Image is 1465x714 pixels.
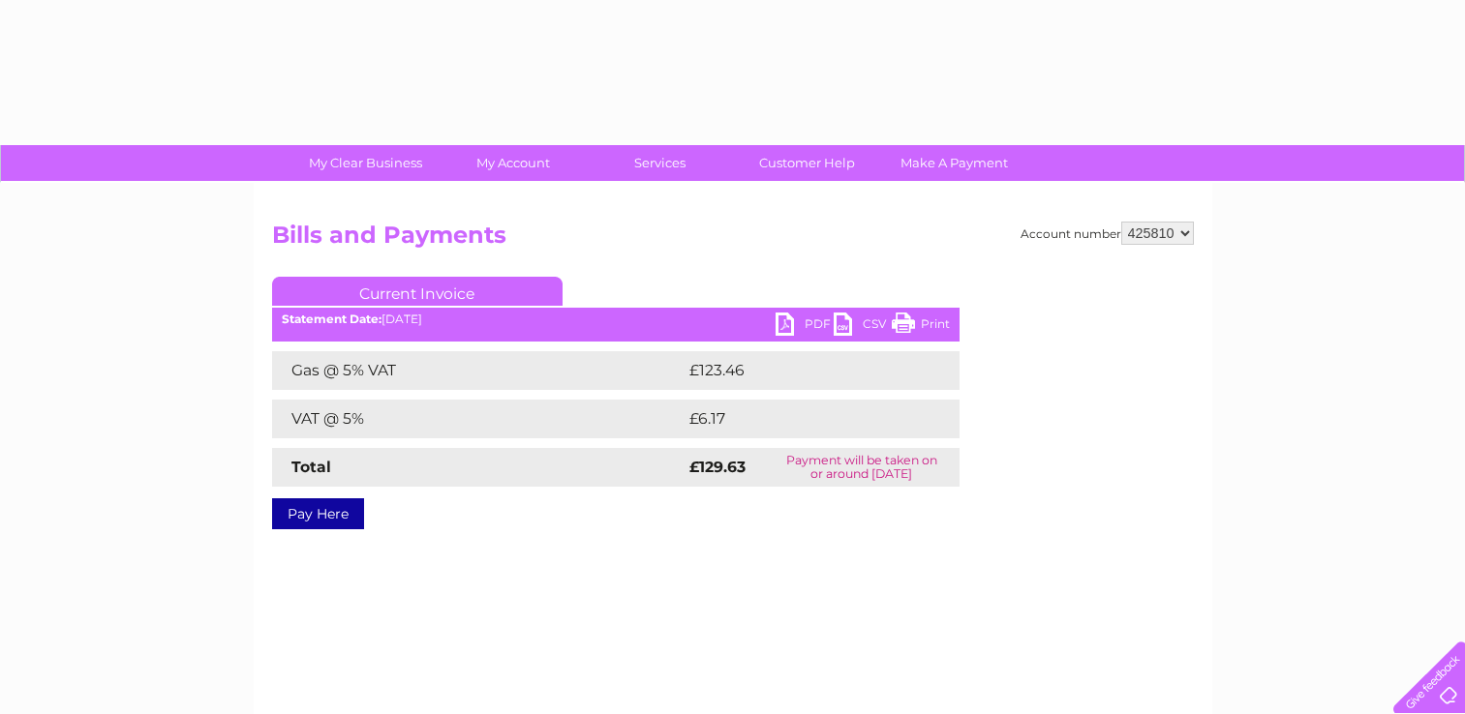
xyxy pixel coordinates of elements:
[433,145,593,181] a: My Account
[892,312,950,341] a: Print
[272,498,364,529] a: Pay Here
[874,145,1034,181] a: Make A Payment
[685,351,924,390] td: £123.46
[1021,222,1194,245] div: Account number
[689,458,746,476] strong: £129.63
[685,400,911,438] td: £6.17
[272,351,685,390] td: Gas @ 5% VAT
[580,145,740,181] a: Services
[834,312,892,341] a: CSV
[291,458,331,476] strong: Total
[272,277,563,306] a: Current Invoice
[272,400,685,438] td: VAT @ 5%
[286,145,445,181] a: My Clear Business
[727,145,887,181] a: Customer Help
[272,222,1194,258] h2: Bills and Payments
[776,312,834,341] a: PDF
[764,448,959,487] td: Payment will be taken on or around [DATE]
[282,312,382,326] b: Statement Date:
[272,312,960,326] div: [DATE]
